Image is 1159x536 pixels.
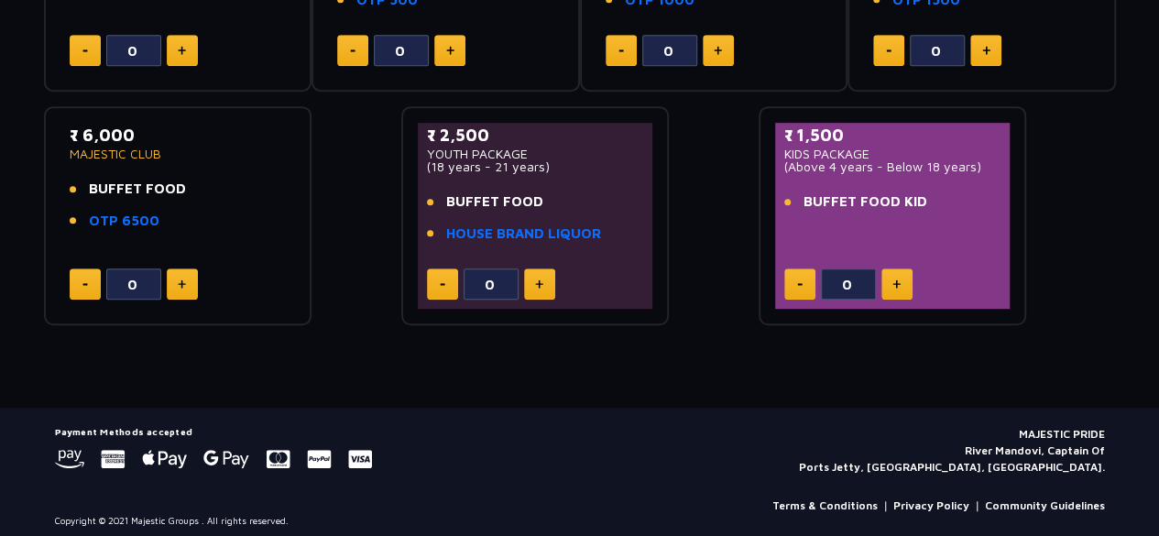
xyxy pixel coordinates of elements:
[446,46,454,55] img: plus
[446,224,601,245] a: HOUSE BRAND LIQUOR
[893,498,969,514] a: Privacy Policy
[178,46,186,55] img: plus
[89,179,186,200] span: BUFFET FOOD
[82,283,88,286] img: minus
[772,498,878,514] a: Terms & Conditions
[784,160,1001,173] p: (Above 4 years - Below 18 years)
[89,211,159,232] a: OTP 6500
[797,283,803,286] img: minus
[82,49,88,52] img: minus
[982,46,990,55] img: plus
[886,49,891,52] img: minus
[55,426,372,437] h5: Payment Methods accepted
[618,49,624,52] img: minus
[985,498,1105,514] a: Community Guidelines
[799,426,1105,476] p: MAJESTIC PRIDE River Mandovi, Captain Of Ports Jetty, [GEOGRAPHIC_DATA], [GEOGRAPHIC_DATA].
[427,160,644,173] p: (18 years - 21 years)
[427,123,644,148] p: ₹ 2,500
[178,279,186,289] img: plus
[55,514,289,528] p: Copyright © 2021 Majestic Groups . All rights reserved.
[804,191,927,213] span: BUFFET FOOD KID
[892,279,901,289] img: plus
[70,123,287,148] p: ₹ 6,000
[70,148,287,160] p: MAJESTIC CLUB
[784,148,1001,160] p: KIDS PACKAGE
[350,49,355,52] img: minus
[714,46,722,55] img: plus
[784,123,1001,148] p: ₹ 1,500
[440,283,445,286] img: minus
[446,191,543,213] span: BUFFET FOOD
[427,148,644,160] p: YOUTH PACKAGE
[535,279,543,289] img: plus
